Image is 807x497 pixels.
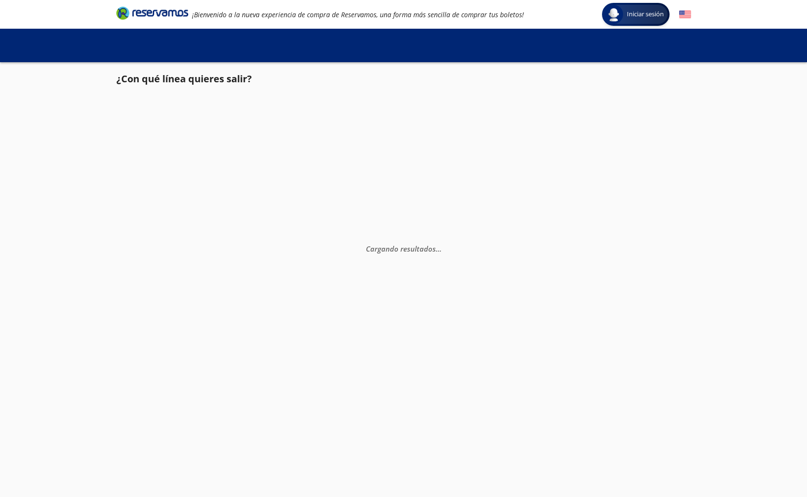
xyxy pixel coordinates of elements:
[366,243,442,253] em: Cargando resultados
[436,243,438,253] span: .
[116,6,188,23] a: Brand Logo
[440,243,442,253] span: .
[679,9,691,21] button: English
[116,6,188,20] i: Brand Logo
[438,243,440,253] span: .
[623,10,668,19] span: Iniciar sesión
[192,10,524,19] em: ¡Bienvenido a la nueva experiencia de compra de Reservamos, una forma más sencilla de comprar tus...
[116,72,252,86] p: ¿Con qué línea quieres salir?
